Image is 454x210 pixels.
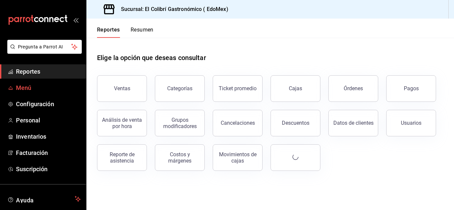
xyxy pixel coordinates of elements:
button: Datos de clientes [328,110,378,136]
a: Pregunta a Parrot AI [5,48,82,55]
span: Inventarios [16,132,81,141]
div: Cajas [289,85,302,92]
div: Costos y márgenes [159,151,200,164]
div: Categorías [167,85,192,92]
button: Reportes [97,27,120,38]
span: Reportes [16,67,81,76]
button: Análisis de venta por hora [97,110,147,136]
button: Costos y márgenes [155,144,205,171]
button: Pregunta a Parrot AI [7,40,82,54]
span: Pregunta a Parrot AI [18,43,71,50]
h1: Elige la opción que deseas consultar [97,53,206,63]
button: Reporte de asistencia [97,144,147,171]
button: Grupos modificadores [155,110,205,136]
button: Cajas [271,75,320,102]
button: Movimientos de cajas [213,144,263,171]
button: Cancelaciones [213,110,263,136]
button: Ticket promedio [213,75,263,102]
div: Datos de clientes [333,120,374,126]
button: Resumen [131,27,154,38]
button: Ventas [97,75,147,102]
div: Ticket promedio [219,85,257,92]
div: Usuarios [401,120,421,126]
span: Ayuda [16,195,72,203]
span: Configuración [16,100,81,108]
span: Personal [16,116,81,125]
div: Órdenes [344,85,363,92]
span: Suscripción [16,165,81,174]
div: Grupos modificadores [159,117,200,129]
h3: Sucursal: El Colibrí Gastronómico ( EdoMex) [116,5,228,13]
button: Categorías [155,75,205,102]
button: Órdenes [328,75,378,102]
div: Pagos [404,85,419,92]
button: Descuentos [271,110,320,136]
span: Menú [16,83,81,92]
div: Cancelaciones [221,120,255,126]
button: Usuarios [386,110,436,136]
button: Pagos [386,75,436,102]
div: Ventas [114,85,130,92]
div: navigation tabs [97,27,154,38]
button: open_drawer_menu [73,17,78,23]
div: Descuentos [282,120,309,126]
div: Movimientos de cajas [217,151,258,164]
div: Análisis de venta por hora [101,117,143,129]
div: Reporte de asistencia [101,151,143,164]
span: Facturación [16,148,81,157]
